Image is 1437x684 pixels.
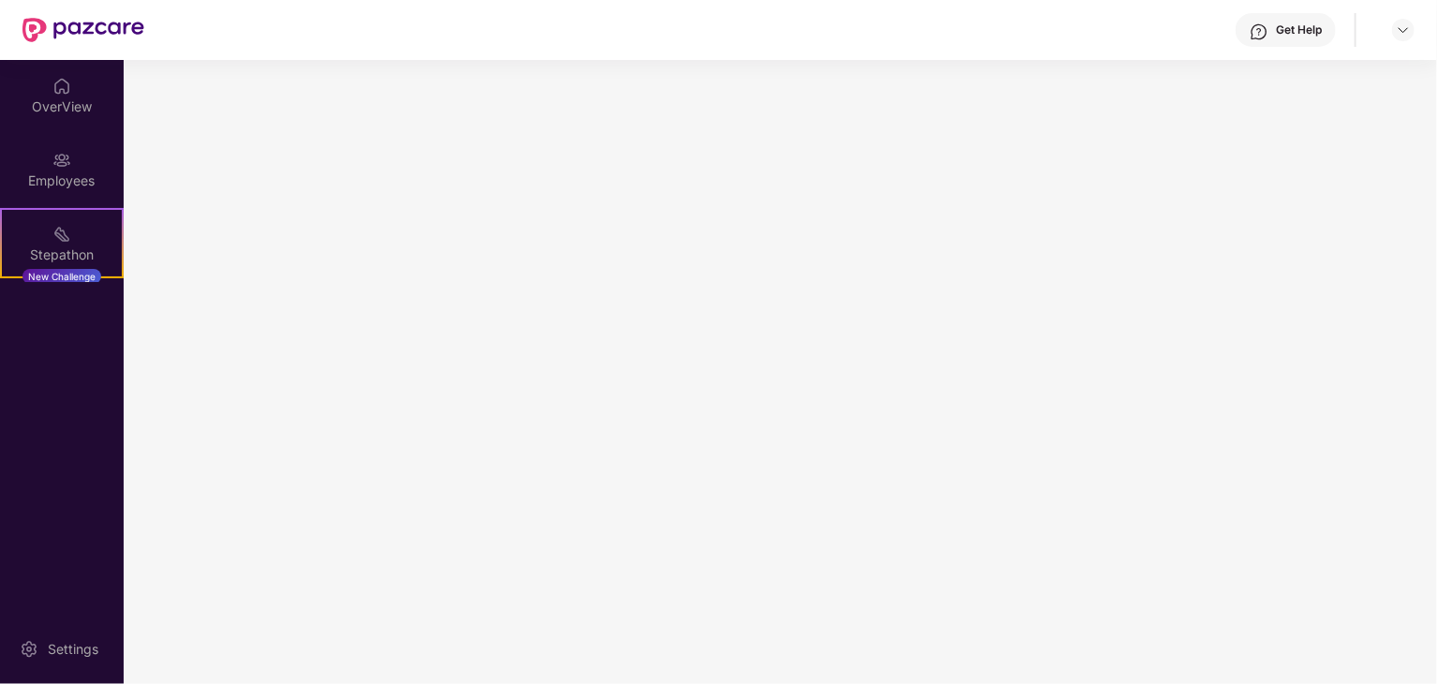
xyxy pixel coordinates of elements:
img: svg+xml;base64,PHN2ZyBpZD0iSG9tZSIgeG1sbnM9Imh0dHA6Ly93d3cudzMub3JnLzIwMDAvc3ZnIiB3aWR0aD0iMjAiIG... [52,77,71,96]
div: Get Help [1276,22,1322,37]
img: svg+xml;base64,PHN2ZyBpZD0iRHJvcGRvd24tMzJ4MzIiIHhtbG5zPSJodHRwOi8vd3d3LnczLm9yZy8yMDAwL3N2ZyIgd2... [1396,22,1411,37]
div: New Challenge [22,269,101,284]
img: svg+xml;base64,PHN2ZyBpZD0iSGVscC0zMngzMiIgeG1sbnM9Imh0dHA6Ly93d3cudzMub3JnLzIwMDAvc3ZnIiB3aWR0aD... [1250,22,1268,41]
div: Stepathon [2,245,122,264]
div: Settings [42,640,104,659]
img: svg+xml;base64,PHN2ZyB4bWxucz0iaHR0cDovL3d3dy53My5vcmcvMjAwMC9zdmciIHdpZHRoPSIyMSIgaGVpZ2h0PSIyMC... [52,225,71,244]
img: svg+xml;base64,PHN2ZyBpZD0iRW1wbG95ZWVzIiB4bWxucz0iaHR0cDovL3d3dy53My5vcmcvMjAwMC9zdmciIHdpZHRoPS... [52,151,71,170]
img: New Pazcare Logo [22,18,144,42]
img: svg+xml;base64,PHN2ZyBpZD0iU2V0dGluZy0yMHgyMCIgeG1sbnM9Imh0dHA6Ly93d3cudzMub3JnLzIwMDAvc3ZnIiB3aW... [20,640,38,659]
